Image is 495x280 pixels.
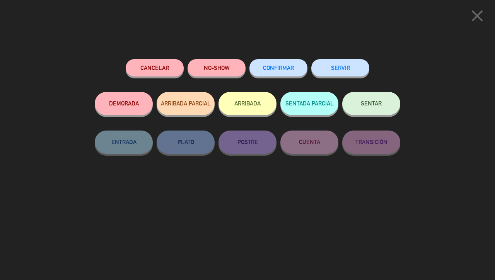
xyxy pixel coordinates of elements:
[465,6,489,29] button: close
[218,92,277,115] button: ARRIBADA
[342,131,400,154] button: TRANSICIÓN
[361,100,382,107] span: SENTAR
[280,131,338,154] button: CUENTA
[188,59,246,76] button: NO-SHOW
[263,64,294,71] span: CONFIRMAR
[157,92,215,115] button: ARRIBADA PARCIAL
[218,131,277,154] button: POSTRE
[311,59,369,76] button: SERVIR
[249,59,307,76] button: CONFIRMAR
[95,131,153,154] button: ENTRADA
[157,131,215,154] button: PLATO
[95,92,153,115] button: DEMORADA
[161,100,211,107] span: ARRIBADA PARCIAL
[280,92,338,115] button: SENTADA PARCIAL
[342,92,400,115] button: SENTAR
[468,6,487,25] i: close
[126,59,184,76] button: Cancelar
